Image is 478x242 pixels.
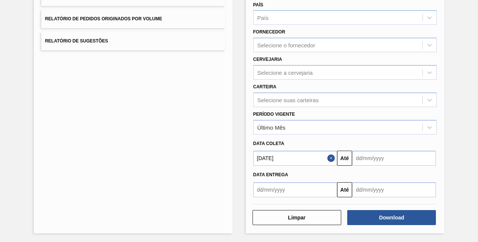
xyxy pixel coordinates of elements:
span: Relatório de Pedidos Originados por Volume [45,16,162,21]
button: Até [337,182,352,197]
input: dd/mm/yyyy [253,151,337,166]
input: dd/mm/yyyy [253,182,337,197]
div: Selecione a cervejaria [257,69,313,76]
input: dd/mm/yyyy [352,151,436,166]
button: Relatório de Pedidos Originados por Volume [41,10,225,28]
label: Período Vigente [253,112,295,117]
label: Cervejaria [253,57,282,62]
label: Fornecedor [253,29,285,35]
div: Selecione suas carteiras [257,97,319,103]
span: Relatório de Sugestões [45,38,108,44]
div: Selecione o fornecedor [257,42,315,48]
span: Data coleta [253,141,284,146]
span: Data entrega [253,172,288,177]
button: Limpar [253,210,341,225]
div: Último Mês [257,124,286,130]
label: País [253,2,263,8]
input: dd/mm/yyyy [352,182,436,197]
div: País [257,15,269,21]
button: Download [347,210,436,225]
button: Relatório de Sugestões [41,32,225,50]
label: Carteira [253,84,277,89]
button: Até [337,151,352,166]
button: Close [327,151,337,166]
